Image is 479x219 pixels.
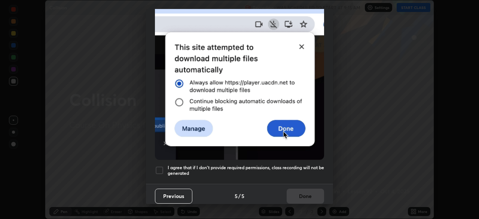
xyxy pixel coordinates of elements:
h5: I agree that if I don't provide required permissions, class recording will not be generated [168,165,324,176]
button: Previous [155,189,192,204]
h4: / [238,192,241,200]
h4: 5 [241,192,244,200]
h4: 5 [235,192,238,200]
